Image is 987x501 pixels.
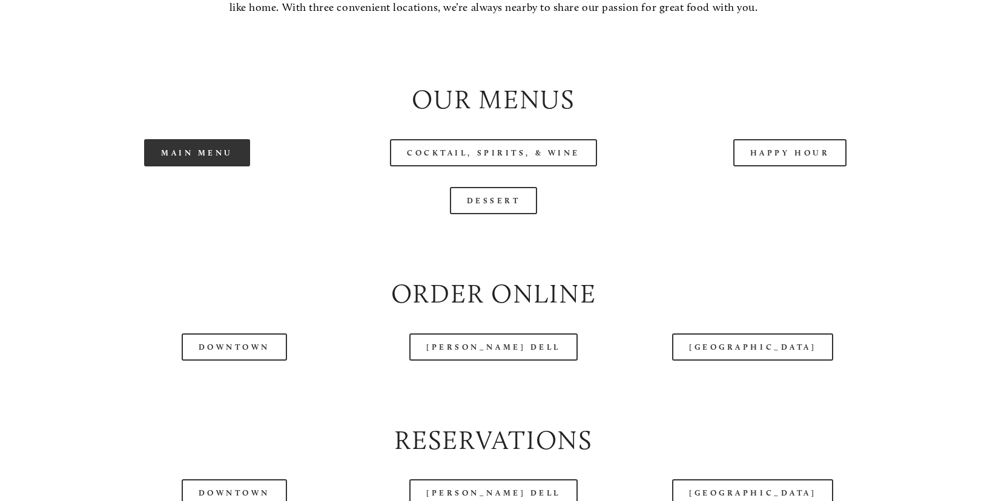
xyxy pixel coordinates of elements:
[59,276,928,313] h2: Order Online
[144,139,250,166] a: Main Menu
[450,187,538,214] a: Dessert
[733,139,847,166] a: Happy Hour
[59,422,928,459] h2: Reservations
[409,333,578,361] a: [PERSON_NAME] Dell
[672,333,833,361] a: [GEOGRAPHIC_DATA]
[390,139,597,166] a: Cocktail, Spirits, & Wine
[182,333,287,361] a: Downtown
[59,82,928,119] h2: Our Menus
